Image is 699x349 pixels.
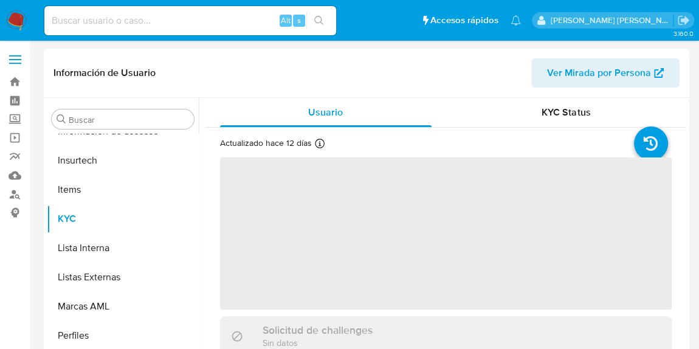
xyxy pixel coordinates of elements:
[47,233,199,263] button: Lista Interna
[47,146,199,175] button: Insurtech
[677,14,690,27] a: Salir
[551,15,673,26] p: leonardo.alvarezortiz@mercadolibre.com.co
[430,14,498,27] span: Accesos rápidos
[47,292,199,321] button: Marcas AML
[308,105,343,119] span: Usuario
[281,15,291,26] span: Alt
[297,15,301,26] span: s
[47,204,199,233] button: KYC
[263,337,373,348] p: Sin datos
[69,114,189,125] input: Buscar
[220,137,312,149] p: Actualizado hace 12 días
[47,175,199,204] button: Items
[531,58,680,88] button: Ver Mirada por Persona
[511,15,521,26] a: Notificaciones
[263,323,373,337] h3: Solicitud de challenges
[220,157,672,309] span: ‌
[57,114,66,124] button: Buscar
[47,263,199,292] button: Listas Externas
[53,67,156,79] h1: Información de Usuario
[547,58,651,88] span: Ver Mirada por Persona
[542,105,590,119] span: KYC Status
[44,13,336,29] input: Buscar usuario o caso...
[306,12,331,29] button: search-icon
